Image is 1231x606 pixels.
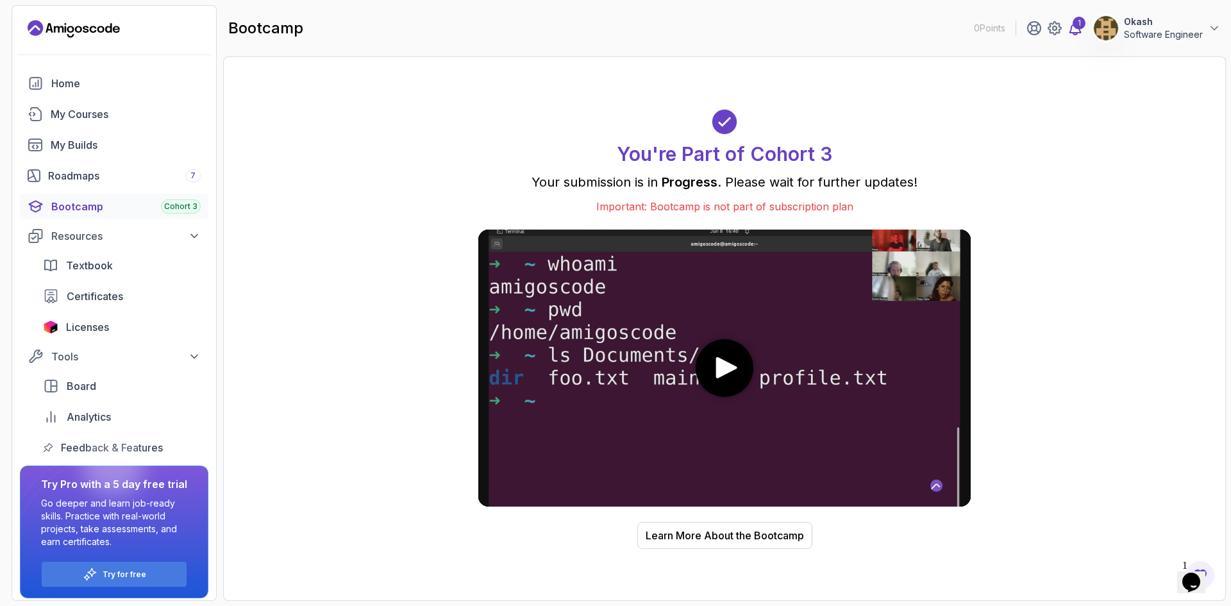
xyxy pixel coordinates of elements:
button: Learn More About the Bootcamp [637,522,812,549]
button: user profile imageOkashSoftware Engineer [1093,15,1221,41]
button: Resources [20,224,208,248]
div: My Builds [51,137,201,153]
span: 7 [190,171,196,181]
span: Progress [662,174,717,190]
span: Cohort 3 [164,201,197,212]
div: My Courses [51,106,201,122]
a: Landing page [28,19,120,39]
span: Textbook [66,258,113,273]
a: feedback [35,435,208,460]
div: Bootcamp [51,199,201,214]
h2: bootcamp [228,18,303,38]
p: Your submission is in . Please wait for further updates! [478,173,971,191]
div: Home [51,76,201,91]
div: Roadmaps [48,168,201,183]
p: Important: Bootcamp is not part of subscription plan [478,199,971,214]
p: Go deeper and learn job-ready skills. Practice with real-world projects, take assessments, and ea... [41,497,187,548]
img: user profile image [1094,16,1118,40]
a: Try for free [103,569,146,580]
button: Tools [20,345,208,368]
a: builds [20,132,208,158]
a: licenses [35,314,208,340]
a: textbook [35,253,208,278]
div: Tools [51,349,201,364]
p: 0 Points [974,22,1005,35]
h1: You're Part of Cohort 3 [617,142,832,165]
span: Licenses [66,319,109,335]
span: Feedback & Features [61,440,163,455]
div: Resources [51,228,201,244]
a: board [35,373,208,399]
span: Board [67,378,96,394]
a: 1 [1068,21,1083,36]
div: Learn More About the Bootcamp [646,528,804,543]
iframe: chat widget [1177,555,1218,593]
div: 1 [1073,17,1085,29]
img: jetbrains icon [43,321,58,333]
a: roadmaps [20,163,208,189]
a: bootcamp [20,194,208,219]
a: home [20,71,208,96]
a: courses [20,101,208,127]
span: Certificates [67,289,123,304]
span: Analytics [67,409,111,425]
p: Software Engineer [1124,28,1203,41]
button: Try for free [41,561,187,587]
p: Okash [1124,15,1203,28]
a: certificates [35,283,208,309]
a: analytics [35,404,208,430]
